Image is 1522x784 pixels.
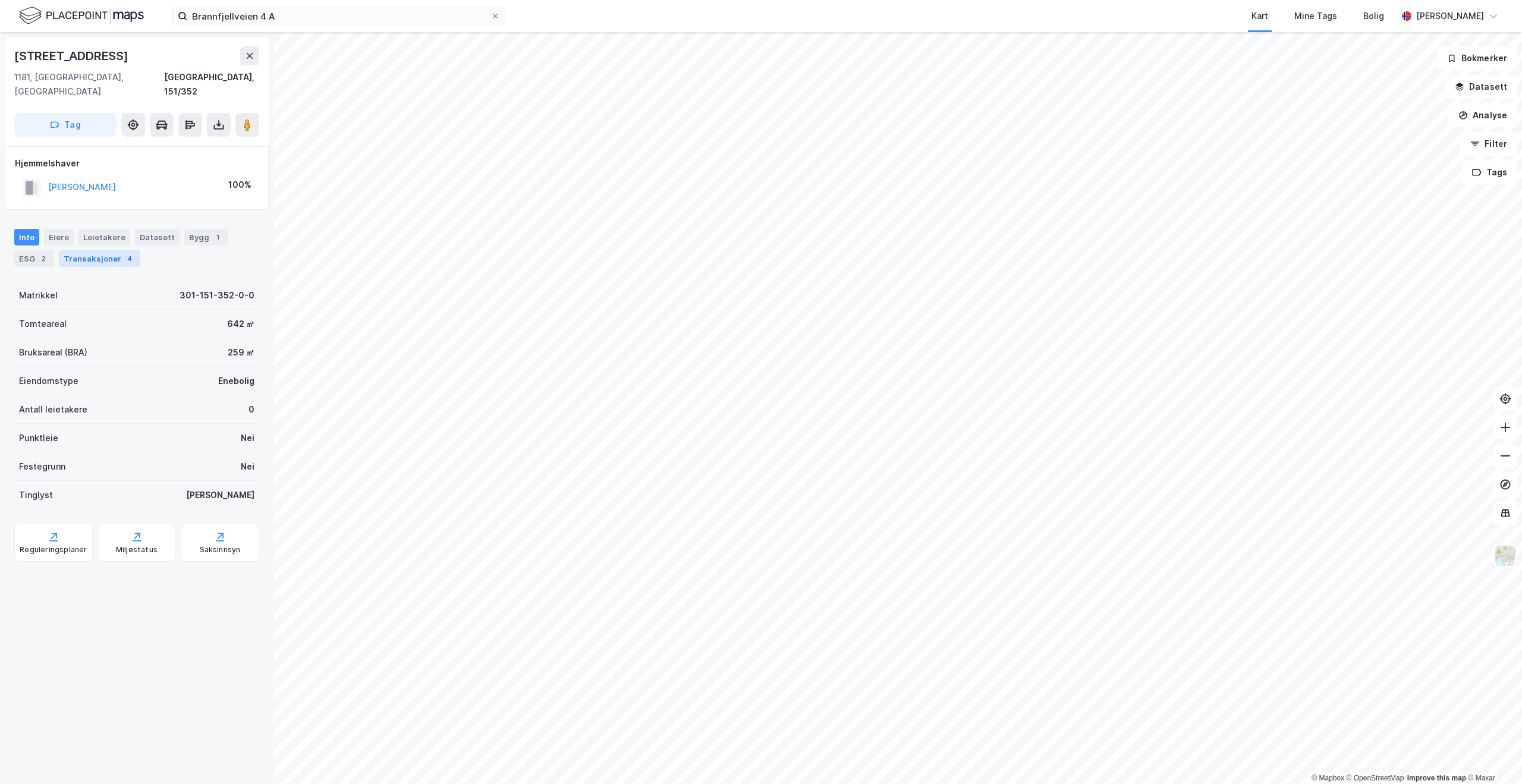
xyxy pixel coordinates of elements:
[19,288,58,303] div: Matrikkel
[184,229,228,245] div: Bygg
[1460,132,1517,156] button: Filter
[19,431,58,445] div: Punktleie
[1251,9,1268,23] div: Kart
[200,545,241,555] div: Saksinnsyn
[212,231,224,243] div: 1
[228,345,254,360] div: 259 ㎡
[14,70,164,99] div: 1181, [GEOGRAPHIC_DATA], [GEOGRAPHIC_DATA]
[59,250,140,267] div: Transaksjoner
[19,317,67,331] div: Tomteareal
[37,253,49,265] div: 2
[14,113,117,137] button: Tag
[44,229,74,245] div: Eiere
[1347,774,1404,782] a: OpenStreetMap
[249,402,254,417] div: 0
[1312,774,1344,782] a: Mapbox
[1407,774,1466,782] a: Improve this map
[116,545,158,555] div: Miljøstatus
[19,5,144,26] img: logo.f888ab2527a4732fd821a326f86c7f29.svg
[164,70,259,99] div: [GEOGRAPHIC_DATA], 151/352
[1463,727,1522,784] iframe: Chat Widget
[1494,544,1517,567] img: Z
[218,374,254,388] div: Enebolig
[1363,9,1384,23] div: Bolig
[78,229,130,245] div: Leietakere
[19,488,53,502] div: Tinglyst
[228,178,251,192] div: 100%
[227,317,254,331] div: 642 ㎡
[124,253,136,265] div: 4
[1294,9,1337,23] div: Mine Tags
[14,250,54,267] div: ESG
[14,229,39,245] div: Info
[1448,103,1517,127] button: Analyse
[187,7,490,25] input: Søk på adresse, matrikkel, gårdeiere, leietakere eller personer
[19,402,87,417] div: Antall leietakere
[19,374,78,388] div: Eiendomstype
[15,156,259,171] div: Hjemmelshaver
[14,46,131,65] div: [STREET_ADDRESS]
[135,229,180,245] div: Datasett
[20,545,87,555] div: Reguleringsplaner
[1462,160,1517,184] button: Tags
[241,459,254,474] div: Nei
[19,459,65,474] div: Festegrunn
[1445,75,1517,99] button: Datasett
[186,488,254,502] div: [PERSON_NAME]
[1463,727,1522,784] div: Kontrollprogram for chat
[1416,9,1484,23] div: [PERSON_NAME]
[19,345,87,360] div: Bruksareal (BRA)
[1437,46,1517,70] button: Bokmerker
[180,288,254,303] div: 301-151-352-0-0
[241,431,254,445] div: Nei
